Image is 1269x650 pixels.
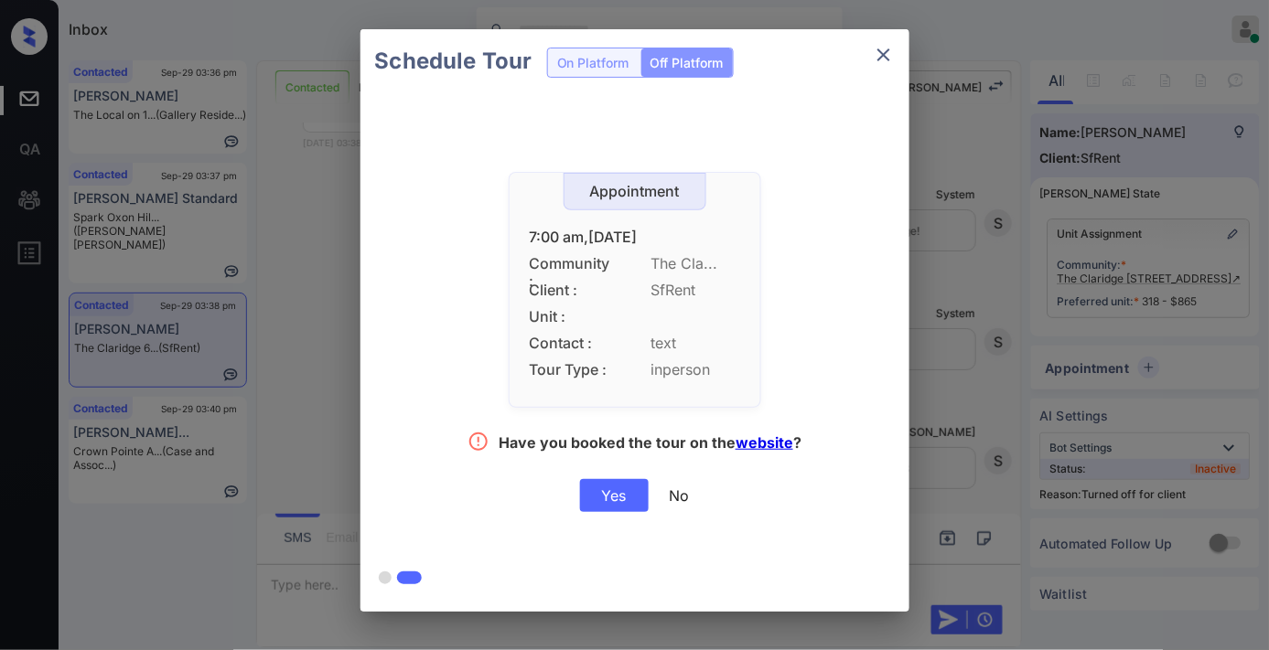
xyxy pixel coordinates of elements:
[651,361,740,378] span: inperson
[651,255,740,272] span: The Cla...
[530,335,612,352] span: Contact :
[736,433,793,452] a: website
[866,37,902,73] button: close
[651,335,740,352] span: text
[651,282,740,299] span: SfRent
[580,479,649,512] div: Yes
[530,308,612,325] span: Unit :
[360,29,547,93] h2: Schedule Tour
[530,282,612,299] span: Client :
[670,486,690,505] div: No
[530,255,612,272] span: Community :
[565,183,705,200] div: Appointment
[530,361,612,378] span: Tour Type :
[530,229,740,246] div: 7:00 am,[DATE]
[499,433,801,456] div: Have you booked the tour on the ?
